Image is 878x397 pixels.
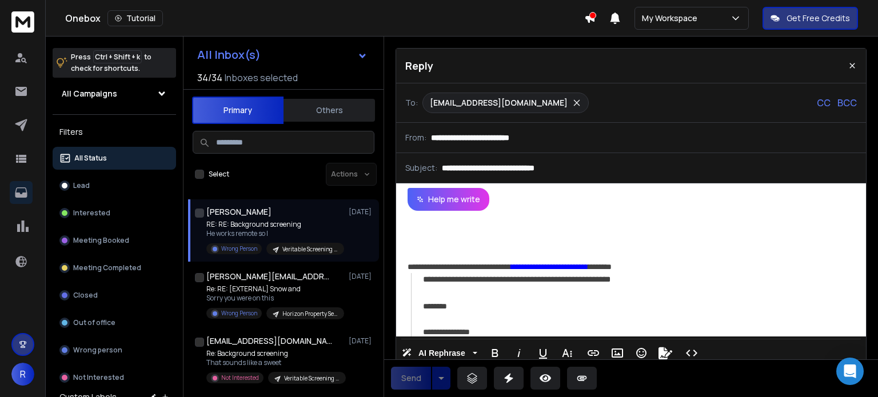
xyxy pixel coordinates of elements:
button: More Text [556,342,578,364]
button: Insert Image (Ctrl+P) [606,342,628,364]
p: Wrong person [73,346,122,355]
button: Closed [53,284,176,307]
button: Lead [53,174,176,197]
p: Veritable Screening - Proj 1 - Camp 1 of 5.5 [282,245,337,254]
p: Wrong Person [221,244,257,253]
button: Signature [654,342,676,364]
p: Veritable Screening - Proj 1 - Camp 1 of 5.5 [284,374,339,383]
h3: Filters [53,124,176,140]
button: R [11,363,34,386]
h1: All Campaigns [62,88,117,99]
p: Re: Background screening [206,349,344,358]
p: Closed [73,291,98,300]
p: Get Free Credits [787,13,850,24]
button: AI Rephrase [400,342,480,364]
button: Out of office [53,311,176,334]
button: Interested [53,202,176,224]
span: Ctrl + Shift + k [93,50,142,63]
p: My Workspace [642,13,702,24]
button: Insert Link (Ctrl+K) [582,342,604,364]
p: CC [817,96,831,110]
p: From: [405,132,426,143]
p: Press to check for shortcuts. [71,51,151,74]
button: Wrong person [53,339,176,362]
p: Sorry you were on this [206,294,344,303]
button: Not Interested [53,366,176,389]
p: Subject: [405,162,437,174]
button: Bold (Ctrl+B) [484,342,506,364]
button: Code View [681,342,703,364]
p: All Status [74,154,107,163]
button: All Campaigns [53,82,176,105]
p: [DATE] [349,336,374,346]
label: Select [209,170,229,179]
p: Not Interested [73,373,124,382]
div: Open Intercom Messenger [836,358,864,385]
button: Emoticons [630,342,652,364]
button: Help me write [408,188,489,211]
p: He works remote so I [206,229,344,238]
p: To: [405,97,418,109]
span: 34 / 34 [197,71,222,85]
p: BCC [837,96,857,110]
p: [EMAIL_ADDRESS][DOMAIN_NAME] [430,97,568,109]
button: Others [284,98,375,123]
p: That sounds like a sweet [206,358,344,367]
div: Onebox [65,10,584,26]
p: Interested [73,208,110,218]
h3: Inboxes selected [225,71,298,85]
p: Meeting Completed [73,263,141,272]
p: RE: RE: Background screening [206,220,344,229]
button: Meeting Completed [53,256,176,279]
p: Meeting Booked [73,236,129,245]
p: Re: RE: [EXTERNAL] Snow and [206,284,344,294]
p: Lead [73,181,90,190]
button: All Inbox(s) [188,43,377,66]
span: AI Rephrase [416,348,468,358]
button: Primary [192,97,284,124]
h1: [EMAIL_ADDRESS][DOMAIN_NAME] [206,335,332,347]
p: Horizon Property Services - Proj 1 - Camp 1 of 1.5 [282,310,337,318]
h1: All Inbox(s) [197,49,261,61]
p: Wrong Person [221,309,257,318]
p: [DATE] [349,207,374,216]
h1: [PERSON_NAME] [206,206,272,218]
h1: [PERSON_NAME][EMAIL_ADDRESS][PERSON_NAME][DOMAIN_NAME] [206,271,332,282]
button: Underline (Ctrl+U) [532,342,554,364]
button: All Status [53,147,176,170]
p: [DATE] [349,272,374,281]
p: Reply [405,58,433,74]
p: Not Interested [221,374,259,382]
button: Tutorial [107,10,163,26]
button: Get Free Credits [763,7,858,30]
button: Meeting Booked [53,229,176,252]
p: Out of office [73,318,115,327]
button: Italic (Ctrl+I) [508,342,530,364]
